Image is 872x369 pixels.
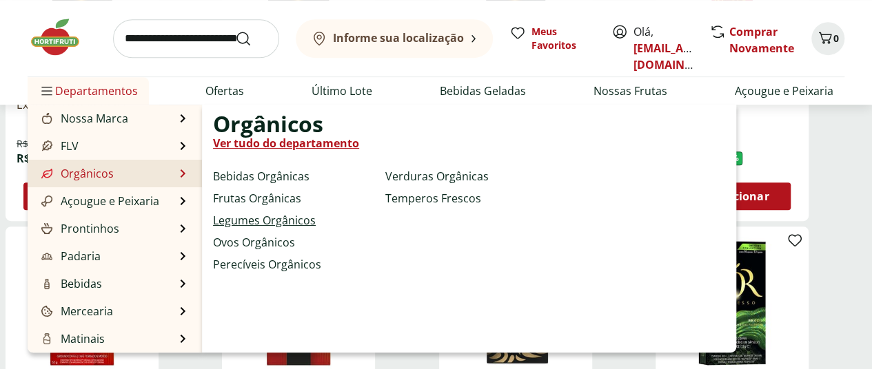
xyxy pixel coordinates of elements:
a: Ovos Orgânicos [213,234,295,251]
img: Orgânicos [41,168,52,179]
a: FLVFLV [39,138,79,154]
a: Comprar Novamente [729,24,794,56]
a: Nossas Frutas [594,83,667,99]
span: Meus Favoritos [531,25,595,52]
a: Verduras Orgânicas [385,168,489,184]
span: Adicionar [715,191,769,202]
a: [EMAIL_ADDRESS][DOMAIN_NAME] [633,41,729,72]
input: search [113,19,279,58]
a: Bebidas Geladas [440,83,526,99]
img: Prontinhos [41,223,52,234]
a: MatinaisMatinais [39,330,105,347]
span: Orgânicos [213,116,323,132]
b: Informe sua localização [333,30,464,45]
img: FLV [41,140,52,151]
a: Açougue e PeixariaAçougue e Peixaria [39,193,159,209]
span: R$ 21,98 [17,151,62,166]
a: Último Lote [312,83,372,99]
span: R$ 42,99 [17,137,57,151]
img: Mercearia [41,306,52,317]
a: Ofertas [205,83,244,99]
img: Matinais [41,333,52,344]
a: Legumes Orgânicos [213,212,316,229]
img: Nossa Marca [41,113,52,124]
a: MerceariaMercearia [39,303,113,319]
a: Bebidas Orgânicas [213,168,310,184]
img: Açougue e Peixaria [41,196,52,207]
button: Menu [39,74,55,107]
a: Ver tudo do departamento [213,135,359,151]
a: Perecíveis Orgânicos [213,256,321,273]
button: Informe sua localização [296,19,493,58]
img: Hortifruti [28,17,97,58]
a: Meus Favoritos [509,25,595,52]
span: Departamentos [39,74,138,107]
span: 0 [833,32,839,45]
a: OrgânicosOrgânicos [39,165,114,182]
a: Nossa MarcaNossa Marca [39,110,128,127]
span: Olá, [633,23,695,73]
button: Adicionar [23,182,141,210]
a: PadariaPadaria [39,248,101,264]
a: Açougue e Peixaria [735,83,833,99]
a: Frutas Orgânicas [213,190,301,207]
a: Temperos Frescos [385,190,481,207]
img: Padaria [41,251,52,262]
a: ProntinhosProntinhos [39,220,119,237]
img: Cápsulas de Café L'Or Ferrari Maranello Espresso com 10 Unidades [17,238,148,368]
a: BebidasBebidas [39,275,102,292]
button: Submit Search [235,30,268,47]
img: Bebidas [41,278,52,289]
button: Carrinho [811,22,844,55]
